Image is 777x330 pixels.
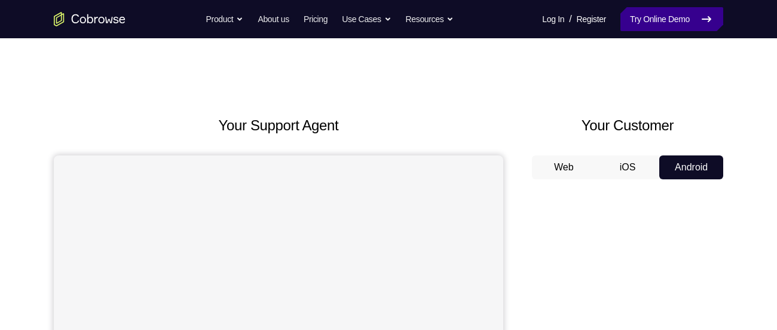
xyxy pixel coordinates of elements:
[54,12,126,26] a: Go to the home page
[659,155,723,179] button: Android
[342,7,391,31] button: Use Cases
[577,7,606,31] a: Register
[532,155,596,179] button: Web
[304,7,328,31] a: Pricing
[620,7,723,31] a: Try Online Demo
[569,12,571,26] span: /
[54,115,503,136] h2: Your Support Agent
[542,7,564,31] a: Log In
[532,115,723,136] h2: Your Customer
[206,7,244,31] button: Product
[596,155,660,179] button: iOS
[406,7,454,31] button: Resources
[258,7,289,31] a: About us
